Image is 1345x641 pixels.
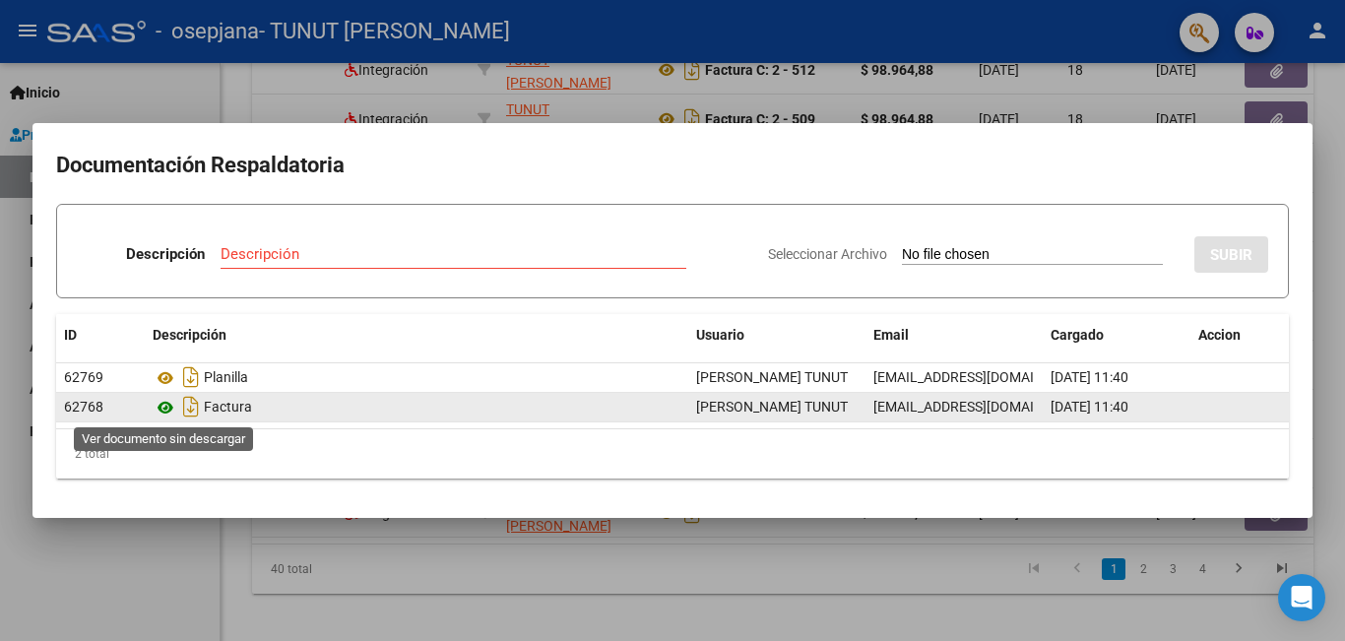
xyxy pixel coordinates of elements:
[126,243,205,266] p: Descripción
[1051,327,1104,343] span: Cargado
[1051,369,1128,385] span: [DATE] 11:40
[178,391,204,422] i: Descargar documento
[865,314,1043,356] datatable-header-cell: Email
[56,429,1289,479] div: 2 total
[696,327,744,343] span: Usuario
[696,369,848,385] span: [PERSON_NAME] TUNUT
[1051,399,1128,415] span: [DATE] 11:40
[64,399,103,415] span: 62768
[145,314,688,356] datatable-header-cell: Descripción
[696,399,848,415] span: [PERSON_NAME] TUNUT
[178,361,204,393] i: Descargar documento
[153,361,680,393] div: Planilla
[688,314,865,356] datatable-header-cell: Usuario
[64,327,77,343] span: ID
[64,369,103,385] span: 62769
[153,391,680,422] div: Factura
[153,327,226,343] span: Descripción
[1198,327,1241,343] span: Accion
[873,327,909,343] span: Email
[873,399,1092,415] span: [EMAIL_ADDRESS][DOMAIN_NAME]
[1190,314,1289,356] datatable-header-cell: Accion
[873,369,1092,385] span: [EMAIL_ADDRESS][DOMAIN_NAME]
[1210,246,1252,264] span: SUBIR
[1194,236,1268,273] button: SUBIR
[56,314,145,356] datatable-header-cell: ID
[1043,314,1190,356] datatable-header-cell: Cargado
[56,147,1289,184] h2: Documentación Respaldatoria
[768,246,887,262] span: Seleccionar Archivo
[1278,574,1325,621] div: Open Intercom Messenger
